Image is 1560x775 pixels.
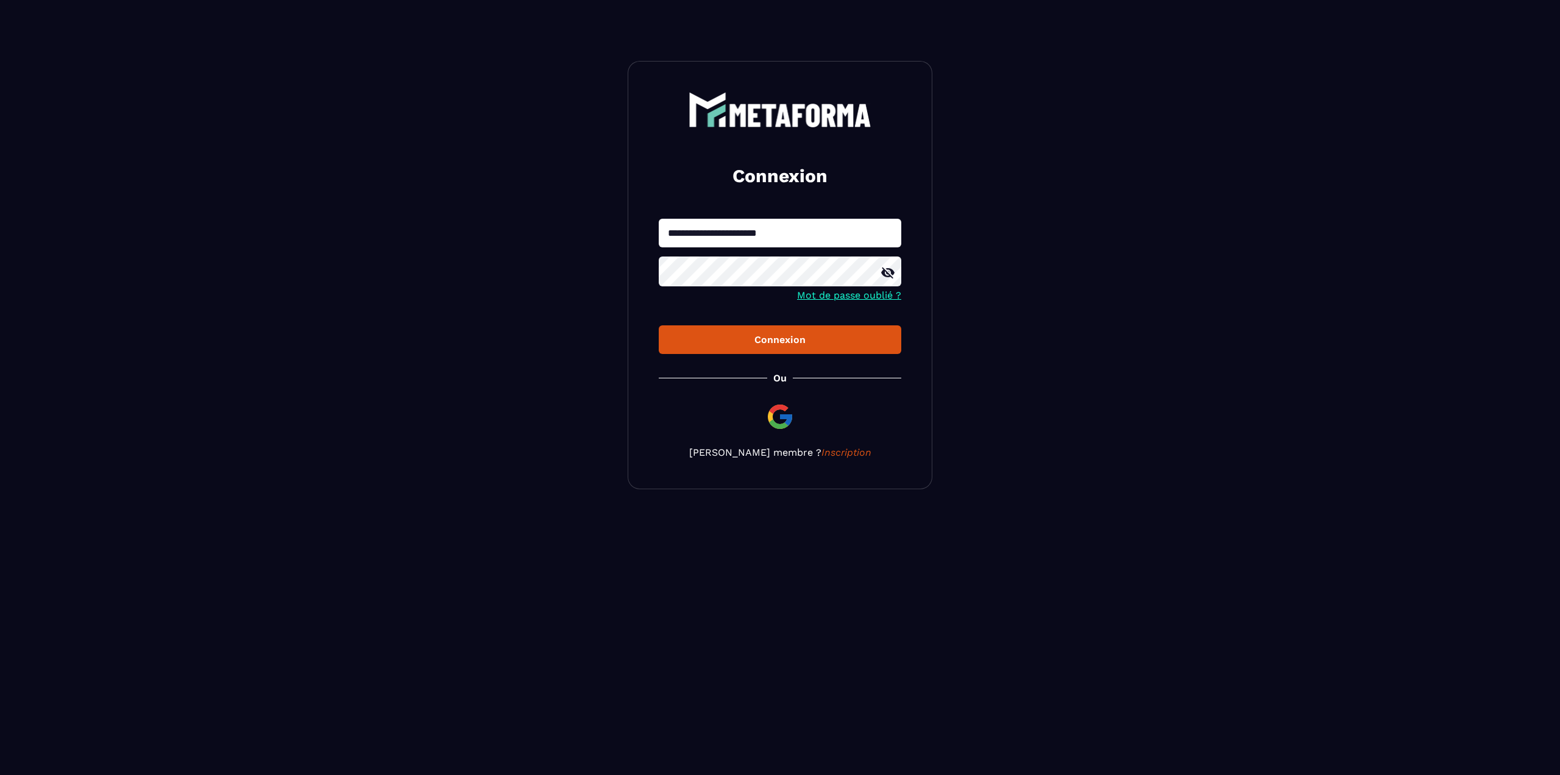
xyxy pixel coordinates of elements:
a: Mot de passe oublié ? [797,289,901,301]
img: logo [689,92,871,127]
img: google [765,402,795,431]
button: Connexion [659,325,901,354]
p: [PERSON_NAME] membre ? [659,447,901,458]
a: logo [659,92,901,127]
h2: Connexion [673,164,887,188]
a: Inscription [821,447,871,458]
div: Connexion [668,334,892,345]
p: Ou [773,372,787,384]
